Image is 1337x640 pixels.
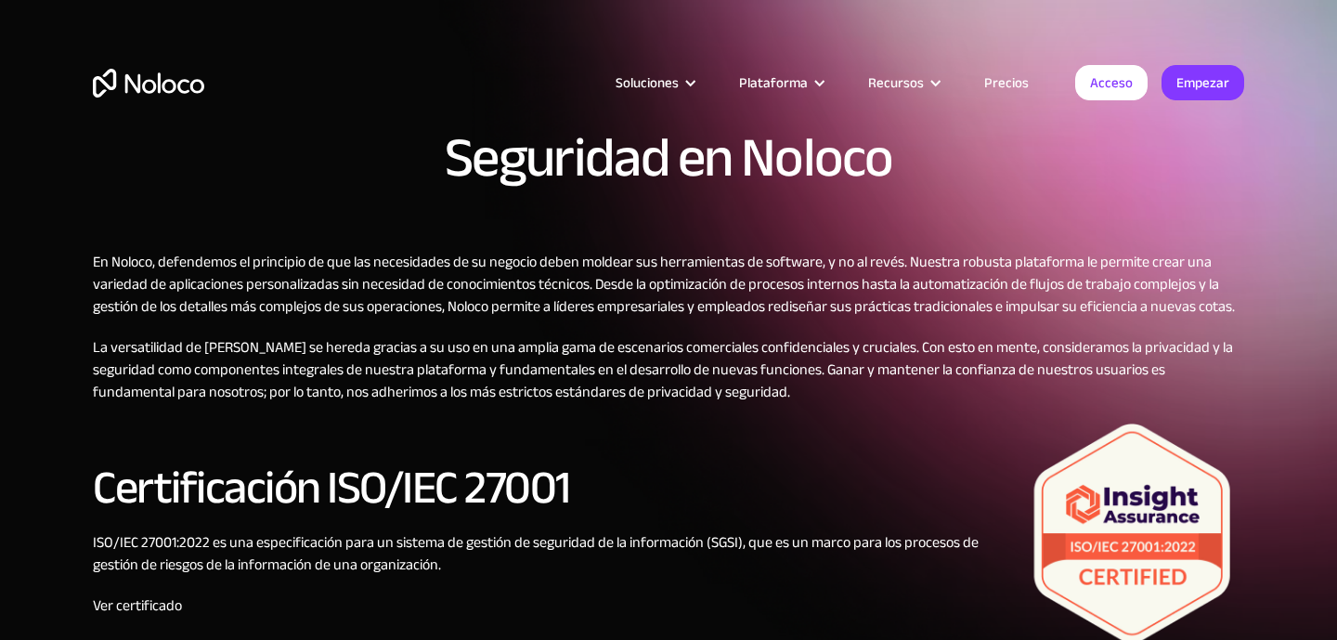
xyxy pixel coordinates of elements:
font: Certificación ISO/IEC 27001 [93,444,570,531]
font: La versatilidad de [PERSON_NAME] se hereda gracias a su uso en una amplia gama de escenarios come... [93,333,1233,406]
a: hogar [93,69,204,98]
a: Acceso [1075,65,1148,100]
div: Recursos [845,71,961,95]
font: Soluciones [616,70,679,96]
font: Acceso [1090,70,1133,96]
font: ISO/IEC 27001:2022 es una especificación para un sistema de gestión de seguridad de la informació... [93,529,979,579]
font: Plataforma [739,70,808,96]
font: Recursos [868,70,924,96]
font: En Noloco, defendemos el principio de que las necesidades de su negocio deben moldear sus herrami... [93,248,1235,320]
a: Precios [961,71,1052,95]
a: Ver certificado [93,592,182,620]
a: Empezar [1162,65,1244,100]
font: Empezar [1176,70,1229,96]
div: Plataforma [716,71,845,95]
div: Soluciones [592,71,716,95]
font: Precios [984,70,1029,96]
